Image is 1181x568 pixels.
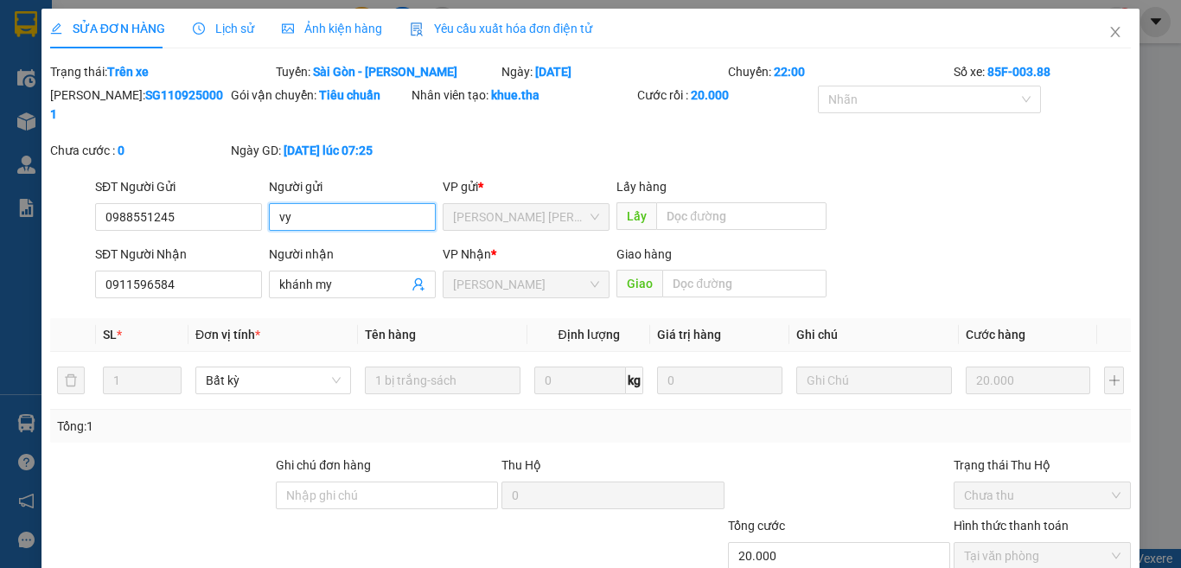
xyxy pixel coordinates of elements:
b: 85F-003.88 [987,65,1050,79]
b: [DATE] [535,65,571,79]
b: [DATE] lúc 07:25 [284,144,373,157]
input: 0 [657,367,782,394]
span: kg [626,367,643,394]
div: Ngày: [500,62,725,81]
div: Số xe: [952,62,1133,81]
span: Chưa thu [964,482,1120,508]
div: Người nhận [269,245,436,264]
div: Chưa cước : [50,141,227,160]
span: SL [103,328,117,341]
div: Cước rồi : [637,86,814,105]
div: Tuyến: [274,62,500,81]
span: Thu Hộ [501,458,541,472]
span: user-add [412,278,425,291]
span: Lịch sử [193,22,254,35]
span: close [1108,25,1122,39]
img: icon [410,22,424,36]
div: Chuyến: [726,62,952,81]
span: Lấy [616,202,656,230]
button: plus [1104,367,1124,394]
div: Tổng: 1 [57,417,457,436]
input: Ghi Chú [796,367,952,394]
span: VP Phan Rang [453,271,599,297]
span: VP Nhận [443,247,491,261]
input: VD: Bàn, Ghế [365,367,520,394]
div: VP gửi [443,177,610,196]
input: 0 [966,367,1090,394]
span: Tổng cước [728,519,785,533]
span: Định lượng [558,328,619,341]
span: Ảnh kiện hàng [282,22,382,35]
b: 0 [118,144,124,157]
span: Tên hàng [365,328,416,341]
b: Sài Gòn - [PERSON_NAME] [313,65,457,79]
span: Giá trị hàng [657,328,721,341]
div: SĐT Người Gửi [95,177,262,196]
div: Gói vận chuyển: [231,86,408,105]
div: [PERSON_NAME]: [50,86,227,124]
span: Cước hàng [966,328,1025,341]
label: Hình thức thanh toán [954,519,1069,533]
div: Trạng thái Thu Hộ [954,456,1131,475]
span: clock-circle [193,22,205,35]
span: Yêu cầu xuất hóa đơn điện tử [410,22,592,35]
input: Dọc đường [662,270,827,297]
b: Tiêu chuẩn [319,88,380,102]
button: delete [57,367,85,394]
div: Trạng thái: [48,62,274,81]
span: Bất kỳ [206,367,341,393]
th: Ghi chú [789,318,959,352]
span: Tp Hồ Chí Minh [453,204,599,230]
div: Người gửi [269,177,436,196]
b: khue.tha [491,88,539,102]
span: picture [282,22,294,35]
span: SỬA ĐƠN HÀNG [50,22,165,35]
div: Nhân viên tạo: [412,86,634,105]
span: Đơn vị tính [195,328,260,341]
span: Giao [616,270,662,297]
b: 22:00 [774,65,805,79]
b: Trên xe [107,65,149,79]
span: edit [50,22,62,35]
button: Close [1091,9,1140,57]
span: Lấy hàng [616,180,667,194]
label: Ghi chú đơn hàng [276,458,371,472]
input: Dọc đường [656,202,827,230]
input: Ghi chú đơn hàng [276,482,498,509]
b: 20.000 [691,88,729,102]
div: SĐT Người Nhận [95,245,262,264]
span: Giao hàng [616,247,672,261]
div: Ngày GD: [231,141,408,160]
